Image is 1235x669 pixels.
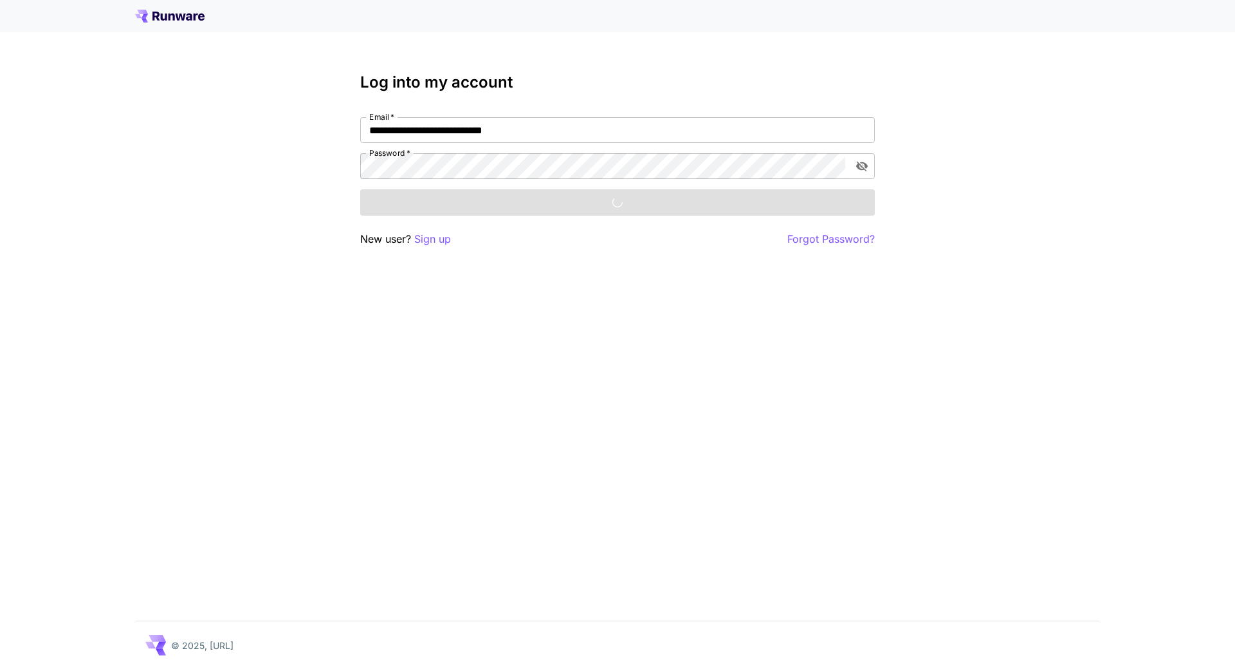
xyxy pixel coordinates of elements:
[369,111,394,122] label: Email
[171,639,233,652] p: © 2025, [URL]
[369,147,410,158] label: Password
[360,73,875,91] h3: Log into my account
[414,231,451,247] button: Sign up
[850,155,874,178] button: toggle password visibility
[360,231,451,247] p: New user?
[787,231,875,247] button: Forgot Password?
